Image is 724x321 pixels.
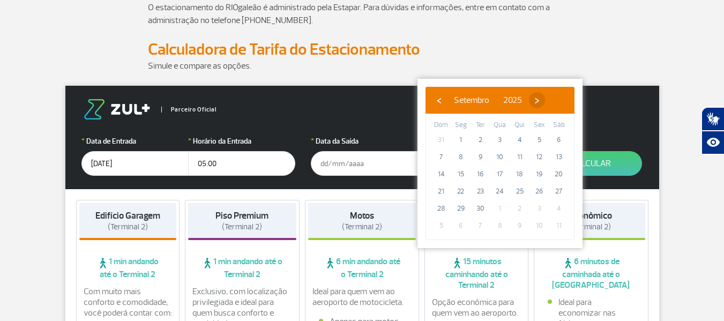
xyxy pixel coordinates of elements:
span: 16 [472,166,489,183]
span: 10 [491,148,509,166]
span: 8 [452,148,469,166]
div: Plugin de acessibilidade da Hand Talk. [701,107,724,154]
span: (Terminal 2) [342,222,382,232]
span: Parceiro Oficial [161,107,217,113]
span: 1 min andando até o Terminal 2 [188,256,296,280]
input: hh:mm [188,151,295,176]
span: 8 [491,217,509,234]
span: 9 [511,217,528,234]
span: 20 [550,166,568,183]
span: Setembro [454,95,489,106]
span: 23 [472,183,489,200]
span: 9 [472,148,489,166]
p: O estacionamento do RIOgaleão é administrado pela Estapar. Para dúvidas e informações, entre em c... [148,1,577,27]
span: (Terminal 2) [571,222,611,232]
button: ‹ [431,92,447,108]
button: Setembro [447,92,496,108]
p: Simule e compare as opções. [148,59,577,72]
span: 21 [432,183,450,200]
span: 26 [531,183,548,200]
span: 12 [531,148,548,166]
span: 15 minutos caminhando até o Terminal 2 [428,256,525,290]
span: 2 [511,200,528,217]
p: Com muito mais conforto e comodidade, você poderá contar com: [84,286,173,318]
strong: Econômico [570,210,612,221]
span: 6 [550,131,568,148]
th: weekday [510,120,529,131]
th: weekday [451,120,471,131]
button: Abrir tradutor de língua de sinais. [701,107,724,131]
span: 3 [531,200,548,217]
span: 4 [511,131,528,148]
span: 1 min andando até o Terminal 2 [79,256,177,280]
span: (Terminal 2) [222,222,262,232]
span: 14 [432,166,450,183]
span: 13 [550,148,568,166]
span: 24 [491,183,509,200]
button: 2025 [496,92,529,108]
span: 1 [491,200,509,217]
span: 3 [491,131,509,148]
label: Data de Entrada [81,136,189,147]
bs-datepicker-container: calendar [417,79,583,248]
h2: Calculadora de Tarifa do Estacionamento [148,40,577,59]
button: Abrir recursos assistivos. [701,131,724,154]
p: Ideal para quem vem ao aeroporto de motocicleta. [312,286,412,308]
span: 6 min andando até o Terminal 2 [308,256,416,280]
th: weekday [431,120,451,131]
span: 30 [472,200,489,217]
input: dd/mm/aaaa [311,151,418,176]
span: 22 [452,183,469,200]
span: 28 [432,200,450,217]
th: weekday [490,120,510,131]
th: weekday [549,120,569,131]
span: 17 [491,166,509,183]
span: 6 minutos de caminhada até o [GEOGRAPHIC_DATA] [537,256,645,290]
span: 7 [472,217,489,234]
span: 6 [452,217,469,234]
span: 7 [432,148,450,166]
span: 10 [531,217,548,234]
span: 5 [432,217,450,234]
strong: Piso Premium [215,210,268,221]
span: (Terminal 2) [108,222,148,232]
span: 2 [472,131,489,148]
strong: Motos [350,210,374,221]
th: weekday [529,120,549,131]
span: 27 [550,183,568,200]
span: 1 [452,131,469,148]
span: 2025 [503,95,522,106]
th: weekday [471,120,490,131]
strong: Edifício Garagem [95,210,160,221]
span: 15 [452,166,469,183]
img: logo-zul.png [81,99,152,120]
span: 4 [550,200,568,217]
span: 11 [550,217,568,234]
span: 5 [531,131,548,148]
button: Calcular [540,151,642,176]
span: 31 [432,131,450,148]
bs-datepicker-navigation-view: ​ ​ ​ [431,93,545,104]
label: Data da Saída [311,136,418,147]
input: dd/mm/aaaa [81,151,189,176]
span: 25 [511,183,528,200]
button: › [529,92,545,108]
span: 18 [511,166,528,183]
span: 29 [452,200,469,217]
span: 19 [531,166,548,183]
p: Opção econômica para quem vem ao aeroporto. [432,297,521,318]
label: Horário da Entrada [188,136,295,147]
span: 11 [511,148,528,166]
